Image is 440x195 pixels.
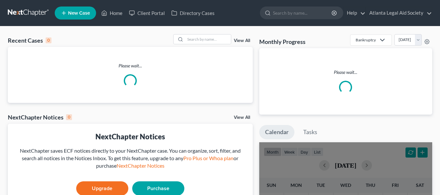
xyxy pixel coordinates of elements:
a: NextChapter Notices [117,162,164,169]
input: Search by name... [185,35,231,44]
div: NextChapter Notices [8,113,72,121]
a: Directory Cases [168,7,218,19]
a: Home [98,7,126,19]
a: Pro Plus or Whoa plan [183,155,234,161]
span: New Case [68,11,90,16]
div: NextChapter Notices [13,132,248,142]
p: Please wait... [8,63,253,69]
input: Search by name... [273,7,333,19]
a: Client Portal [126,7,168,19]
div: 0 [46,37,51,43]
div: Recent Cases [8,36,51,44]
div: 0 [66,114,72,120]
div: Bankruptcy [356,37,376,43]
div: NextChapter saves ECF notices directly to your NextChapter case. You can organize, sort, filter, ... [13,147,248,170]
h3: Monthly Progress [259,38,305,46]
a: Calendar [259,125,294,139]
a: Tasks [297,125,323,139]
a: View All [234,115,250,120]
a: Atlanta Legal Aid Society [366,7,432,19]
a: Help [344,7,365,19]
p: Please wait... [264,69,427,76]
a: View All [234,38,250,43]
